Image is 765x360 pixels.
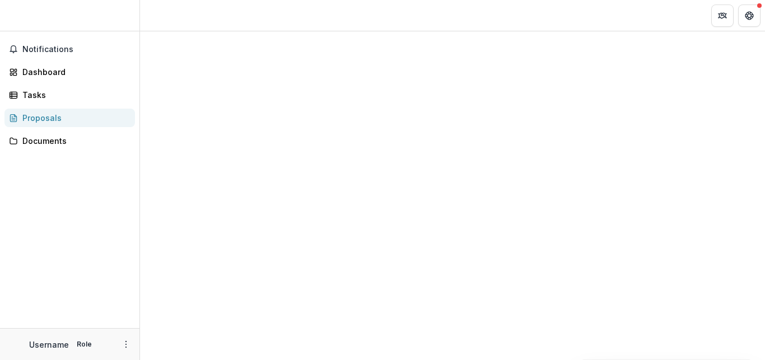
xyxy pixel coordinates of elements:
[4,63,135,81] a: Dashboard
[4,132,135,150] a: Documents
[22,112,126,124] div: Proposals
[738,4,761,27] button: Get Help
[711,4,734,27] button: Partners
[4,86,135,104] a: Tasks
[4,40,135,58] button: Notifications
[29,339,69,350] p: Username
[4,109,135,127] a: Proposals
[119,338,133,351] button: More
[22,89,126,101] div: Tasks
[22,45,130,54] span: Notifications
[22,66,126,78] div: Dashboard
[73,339,95,349] p: Role
[22,135,126,147] div: Documents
